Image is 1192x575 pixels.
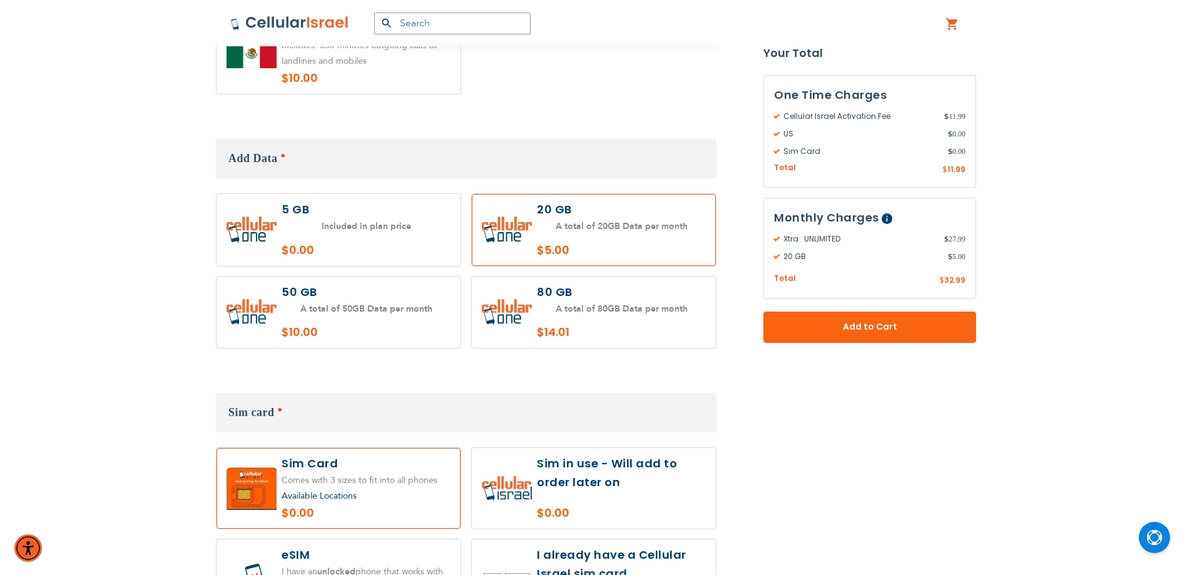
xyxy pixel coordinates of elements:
[774,128,948,140] span: US
[763,312,976,343] button: Add to Cart
[774,210,879,226] span: Monthly Charges
[948,252,965,263] span: 5.00
[228,406,275,419] span: Sim card
[944,111,965,122] span: 11.99
[14,534,42,562] div: Accessibility Menu
[944,275,965,286] span: 32.99
[948,128,952,140] span: $
[774,146,948,157] span: Sim Card
[948,252,952,263] span: $
[774,234,944,245] span: Xtra : UNLIMITED
[948,128,965,140] span: 0.00
[948,146,965,157] span: 0.00
[944,234,949,245] span: $
[774,86,965,104] h3: One Time Charges
[282,490,357,502] a: Available Locations
[374,13,531,34] input: Search
[774,273,796,285] span: Total
[230,16,349,31] img: Cellular Israel Logo
[944,234,965,245] span: 27.99
[774,252,948,263] span: 20 GB
[228,152,278,165] span: Add Data
[944,111,949,122] span: $
[939,276,944,287] span: $
[948,146,952,157] span: $
[947,164,965,175] span: 11.99
[774,111,944,122] span: Cellular Israel Activation Fee
[805,321,935,334] span: Add to Cart
[774,162,796,174] span: Total
[882,214,892,225] span: Help
[942,165,947,176] span: $
[763,44,976,63] strong: Your Total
